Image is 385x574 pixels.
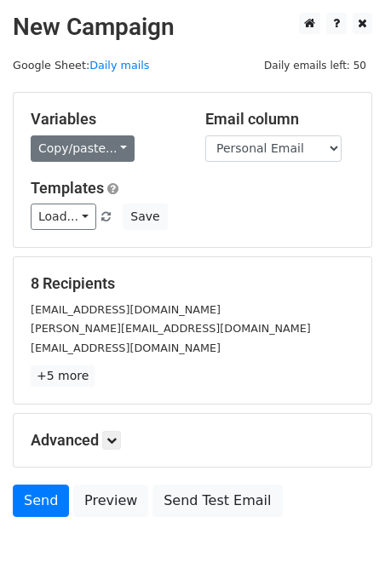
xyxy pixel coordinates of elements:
span: Daily emails left: 50 [258,56,372,75]
small: [PERSON_NAME][EMAIL_ADDRESS][DOMAIN_NAME] [31,322,311,335]
a: Send Test Email [152,485,282,517]
a: Load... [31,204,96,230]
h5: Email column [205,110,354,129]
small: [EMAIL_ADDRESS][DOMAIN_NAME] [31,342,221,354]
h2: New Campaign [13,13,372,42]
a: +5 more [31,365,95,387]
a: Copy/paste... [31,135,135,162]
h5: Advanced [31,431,354,450]
a: Daily mails [89,59,149,72]
a: Templates [31,179,104,197]
a: Daily emails left: 50 [258,59,372,72]
iframe: Chat Widget [300,492,385,574]
small: [EMAIL_ADDRESS][DOMAIN_NAME] [31,303,221,316]
small: Google Sheet: [13,59,149,72]
a: Preview [73,485,148,517]
a: Send [13,485,69,517]
h5: 8 Recipients [31,274,354,293]
button: Save [123,204,167,230]
h5: Variables [31,110,180,129]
